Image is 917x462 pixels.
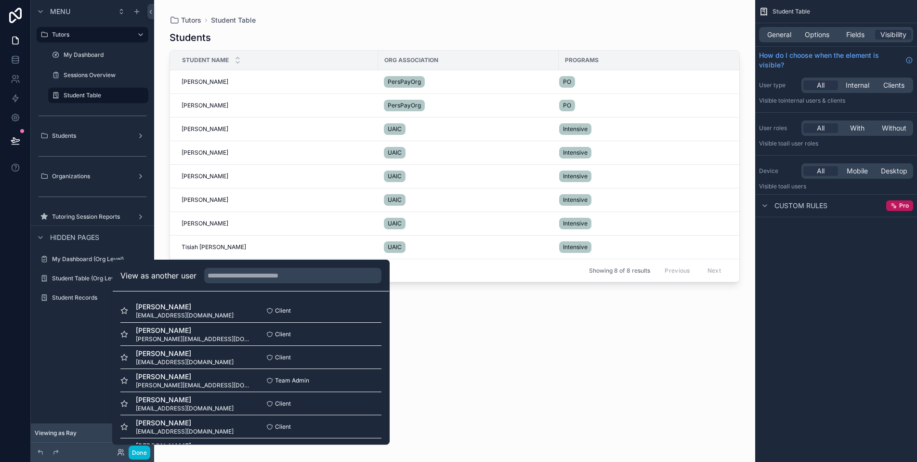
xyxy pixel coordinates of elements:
span: [PERSON_NAME] [136,441,234,451]
span: [PERSON_NAME] [136,395,234,405]
label: Students [52,132,133,140]
a: Student Table (Org Level) [37,271,148,286]
a: Sessions Overview [48,67,148,83]
span: Client [275,307,291,315]
span: Org Association [384,56,438,64]
span: Fields [846,30,865,40]
label: Tutoring Session Reports [52,213,133,221]
span: Student Table [773,8,810,15]
span: [PERSON_NAME][EMAIL_ADDRESS][DOMAIN_NAME] [136,335,251,343]
span: Hidden pages [50,233,99,242]
span: [EMAIL_ADDRESS][DOMAIN_NAME] [136,405,234,412]
label: My Dashboard (Org Level) [52,255,146,263]
span: All [817,123,825,133]
span: Team Admin [275,377,309,384]
span: Custom rules [774,201,827,211]
a: Student Table [48,88,148,103]
span: Student Name [182,56,229,64]
span: Pro [899,202,909,210]
span: With [850,123,865,133]
a: Tutors [37,27,148,42]
span: Options [805,30,829,40]
label: Student Records [52,294,146,302]
span: Visibility [880,30,906,40]
label: Organizations [52,172,133,180]
span: [EMAIL_ADDRESS][DOMAIN_NAME] [136,358,234,366]
span: Client [275,423,291,431]
a: Student Records [37,290,148,305]
span: Without [882,123,906,133]
span: How do I choose when the element is visible? [759,51,902,70]
label: Student Table [64,92,143,99]
span: Internal [846,80,869,90]
label: Device [759,167,798,175]
span: Client [275,400,291,408]
span: [EMAIL_ADDRESS][DOMAIN_NAME] [136,428,234,436]
span: [EMAIL_ADDRESS][DOMAIN_NAME] [136,312,234,319]
span: Viewing as Ray [35,429,77,437]
label: User type [759,81,798,89]
label: User roles [759,124,798,132]
span: Desktop [881,166,907,176]
span: All [817,80,825,90]
label: My Dashboard [64,51,146,59]
span: General [767,30,791,40]
span: [PERSON_NAME] [136,326,251,335]
p: Visible to [759,140,913,147]
span: Client [275,330,291,338]
h2: View as another user [120,270,196,281]
a: How do I choose when the element is visible? [759,51,913,70]
span: all users [784,183,806,190]
span: Programs [565,56,599,64]
p: Visible to [759,97,913,105]
span: Mobile [847,166,868,176]
span: [PERSON_NAME] [136,418,234,428]
span: Showing 8 of 8 results [589,267,650,275]
span: [PERSON_NAME] [136,302,234,312]
span: [PERSON_NAME][EMAIL_ADDRESS][DOMAIN_NAME] [136,382,251,389]
p: Visible to [759,183,913,190]
button: Done [129,446,150,460]
label: Sessions Overview [64,71,146,79]
span: Client [275,354,291,361]
span: [PERSON_NAME] [136,349,234,358]
a: Organizations [37,169,148,184]
span: All [817,166,825,176]
span: Internal users & clients [784,97,845,104]
span: [PERSON_NAME] [136,372,251,382]
label: Student Table (Org Level) [52,275,146,282]
a: My Dashboard (Org Level) [37,251,148,267]
span: Menu [50,7,70,16]
a: Tutoring Session Reports [37,209,148,224]
span: Clients [883,80,904,90]
a: My Dashboard [48,47,148,63]
span: All user roles [784,140,818,147]
label: Tutors [52,31,129,39]
a: Students [37,128,148,144]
